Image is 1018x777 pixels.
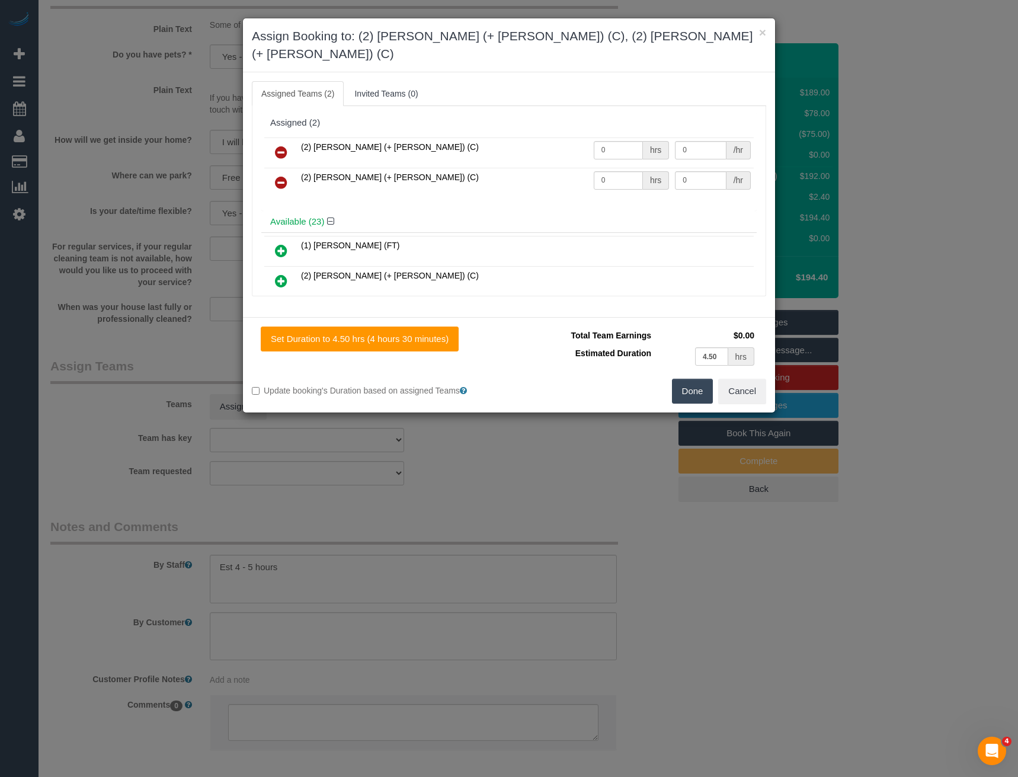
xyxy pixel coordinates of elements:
[643,171,669,190] div: hrs
[654,327,757,344] td: $0.00
[759,26,766,39] button: ×
[672,379,713,404] button: Done
[575,348,651,358] span: Estimated Duration
[1002,737,1011,746] span: 4
[345,81,427,106] a: Invited Teams (0)
[252,27,766,63] h3: Assign Booking to: (2) [PERSON_NAME] (+ [PERSON_NAME]) (C), (2) [PERSON_NAME] (+ [PERSON_NAME]) (C)
[252,81,344,106] a: Assigned Teams (2)
[252,385,500,397] label: Update booking's Duration based on assigned Teams
[301,271,479,280] span: (2) [PERSON_NAME] (+ [PERSON_NAME]) (C)
[978,737,1006,765] iframe: Intercom live chat
[726,171,751,190] div: /hr
[728,347,754,366] div: hrs
[726,141,751,159] div: /hr
[270,118,748,128] div: Assigned (2)
[643,141,669,159] div: hrs
[270,217,748,227] h4: Available (23)
[718,379,766,404] button: Cancel
[301,172,479,182] span: (2) [PERSON_NAME] (+ [PERSON_NAME]) (C)
[252,387,260,395] input: Update booking's Duration based on assigned Teams
[301,142,479,152] span: (2) [PERSON_NAME] (+ [PERSON_NAME]) (C)
[518,327,654,344] td: Total Team Earnings
[301,241,399,250] span: (1) [PERSON_NAME] (FT)
[261,327,459,351] button: Set Duration to 4.50 hrs (4 hours 30 minutes)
